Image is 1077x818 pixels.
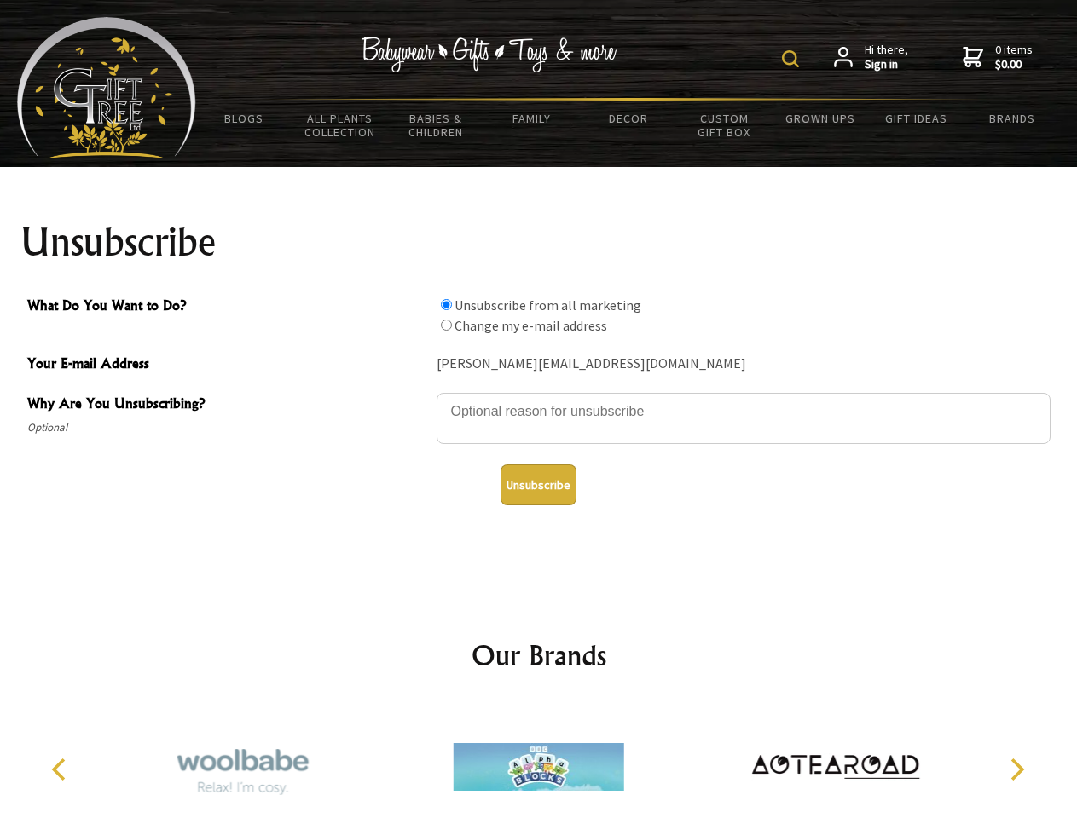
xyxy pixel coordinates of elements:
h2: Our Brands [34,635,1044,676]
label: Change my e-mail address [455,317,607,334]
input: What Do You Want to Do? [441,320,452,331]
span: 0 items [995,42,1033,72]
a: Custom Gift Box [676,101,773,150]
a: BLOGS [196,101,292,136]
a: Babies & Children [388,101,484,150]
label: Unsubscribe from all marketing [455,297,641,314]
img: Babyware - Gifts - Toys and more... [17,17,196,158]
img: product search [782,50,799,67]
div: [PERSON_NAME][EMAIL_ADDRESS][DOMAIN_NAME] [437,351,1051,377]
a: Family [484,101,581,136]
span: Optional [27,418,428,438]
h1: Unsubscribe [20,222,1057,262]
strong: Sign in [865,57,908,72]
button: Unsubscribe [501,464,576,505]
a: 0 items$0.00 [963,43,1033,72]
a: Hi there,Sign in [834,43,908,72]
a: Decor [580,101,676,136]
a: Gift Ideas [868,101,964,136]
input: What Do You Want to Do? [441,299,452,310]
textarea: Why Are You Unsubscribing? [437,393,1051,444]
a: All Plants Collection [292,101,389,150]
a: Grown Ups [772,101,868,136]
span: Your E-mail Address [27,353,428,377]
span: Why Are You Unsubscribing? [27,393,428,418]
span: Hi there, [865,43,908,72]
button: Previous [43,751,80,788]
a: Brands [964,101,1061,136]
span: What Do You Want to Do? [27,295,428,320]
button: Next [998,751,1035,788]
strong: $0.00 [995,57,1033,72]
img: Babywear - Gifts - Toys & more [362,37,617,72]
